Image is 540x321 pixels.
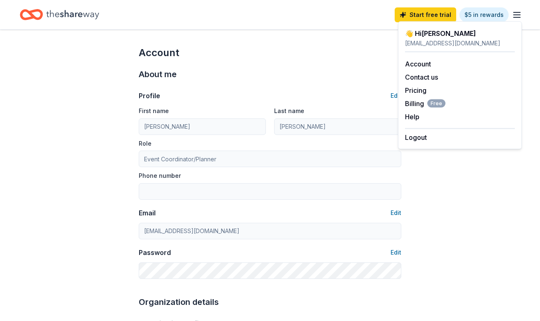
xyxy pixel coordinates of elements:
[139,208,156,218] div: Email
[405,99,445,109] span: Billing
[405,38,515,48] div: [EMAIL_ADDRESS][DOMAIN_NAME]
[139,107,169,115] label: First name
[405,72,438,82] button: Contact us
[139,139,152,148] label: Role
[405,86,426,94] a: Pricing
[274,107,304,115] label: Last name
[139,91,160,101] div: Profile
[391,248,401,257] button: Edit
[405,99,445,109] button: BillingFree
[139,172,181,180] label: Phone number
[139,248,171,257] div: Password
[427,99,445,108] span: Free
[391,208,401,218] button: Edit
[395,7,456,22] a: Start free trial
[405,112,419,122] button: Help
[405,132,427,142] button: Logout
[459,7,509,22] a: $5 in rewards
[391,91,401,101] button: Edit
[139,68,401,81] div: About me
[20,5,99,24] a: Home
[139,46,401,59] div: Account
[405,60,431,68] a: Account
[139,295,401,309] div: Organization details
[405,28,515,38] div: 👋 Hi [PERSON_NAME]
